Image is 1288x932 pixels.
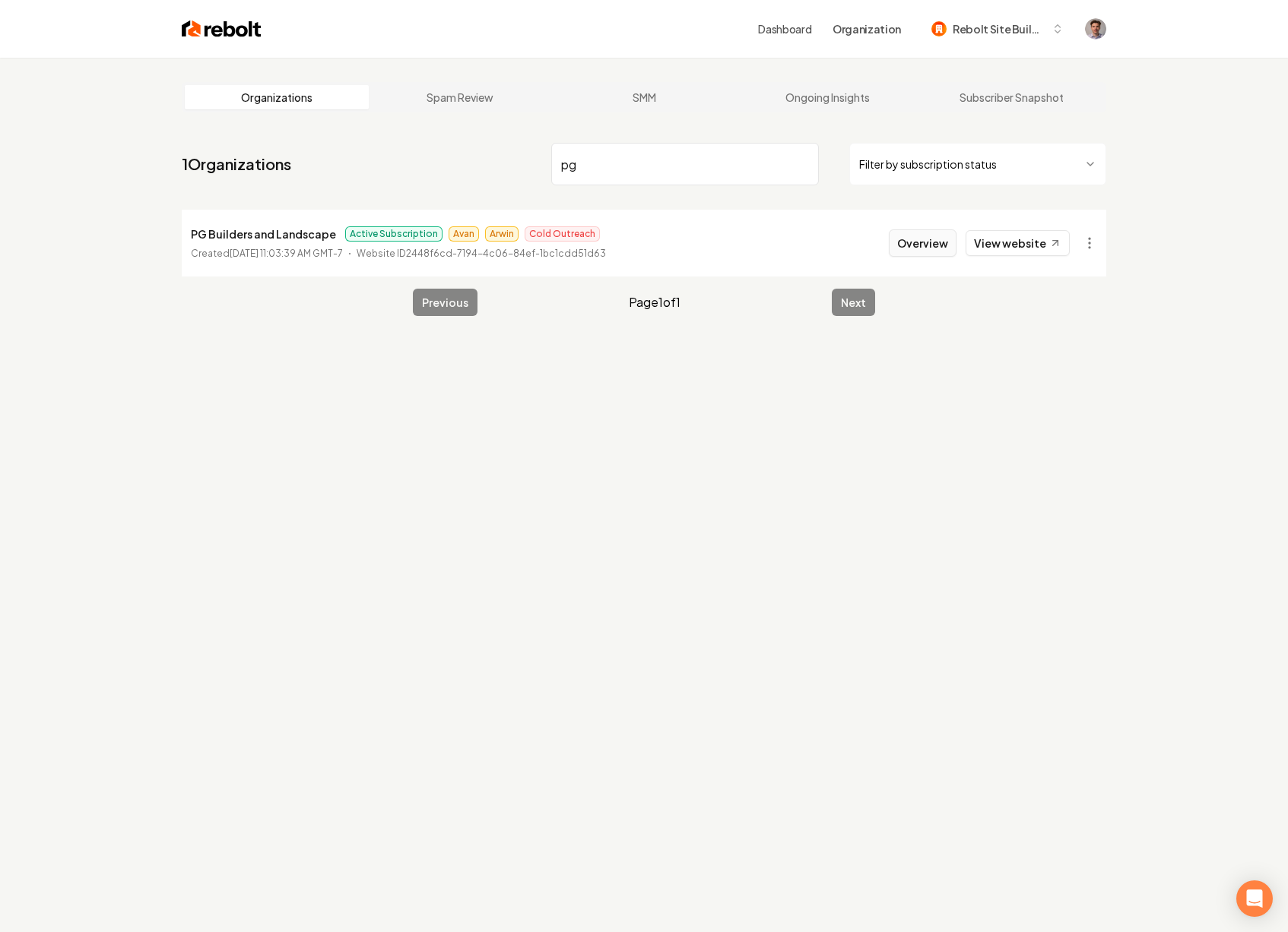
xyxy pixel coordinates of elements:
span: Rebolt Site Builder [953,21,1045,37]
a: Organizations [185,85,369,109]
p: PG Builders and Landscape [191,225,336,243]
a: View website [966,230,1070,256]
div: Open Intercom Messenger [1236,880,1273,917]
span: Cold Outreach [525,226,600,242]
p: Website ID 2448f6cd-7194-4c06-84ef-1bc1cdd51d63 [357,246,606,261]
p: Created [191,246,343,261]
button: Overview [889,229,956,257]
img: Rebolt Logo [182,18,262,39]
time: [DATE] 11:03:39 AM GMT-7 [230,248,343,259]
span: Page 1 of 1 [629,293,680,311]
img: Rebolt Site Builder [931,21,947,36]
button: Organization [823,15,910,43]
button: Open user button [1085,18,1106,39]
a: SMM [552,85,736,109]
img: Gregory Geel [1085,18,1106,39]
a: Subscriber Snapshot [919,85,1103,109]
a: Dashboard [758,21,811,36]
span: Active Subscription [345,226,443,242]
input: Search by name or ID [551,143,819,185]
a: 1Organizations [182,153,291,175]
a: Spam Review [369,85,553,109]
a: Ongoing Insights [736,85,920,109]
span: Arwin [485,226,519,242]
span: Avan [449,226,479,242]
